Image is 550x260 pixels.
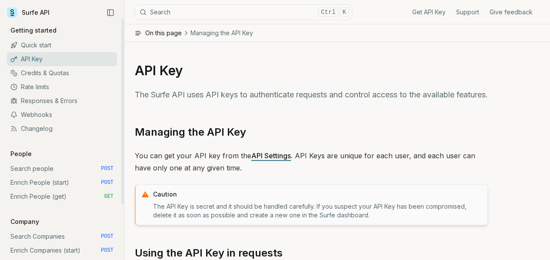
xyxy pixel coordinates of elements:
a: Credits & Quotas [7,66,117,80]
a: Managing the API Key [135,125,246,139]
a: Webhooks [7,108,117,122]
button: Collapse Sidebar [104,6,117,19]
a: Enrich People (get) GET [7,190,117,203]
a: Enrich People (start) POST [7,176,117,190]
h1: API Key [135,63,488,78]
span: POST [101,165,113,172]
a: Search people POST [7,162,117,176]
p: The API Key is secret and it should be handled carefully. If you suspect your API Key has been co... [153,202,482,220]
a: Get API Key [412,8,446,17]
a: Give feedback [490,8,533,17]
a: Changelog [7,122,117,136]
a: API Settings [251,151,291,160]
span: GET [104,193,113,200]
a: Surfe API [7,6,50,19]
kbd: K [340,7,349,17]
p: The Surfe API uses API keys to authenticate requests and control access to the available features. [135,89,488,101]
p: Caution [153,190,482,199]
a: Quick start [7,38,117,52]
button: SearchCtrlK [135,4,352,20]
a: Support [456,8,479,17]
a: Using the API Key in requests [135,246,283,260]
a: Search Companies POST [7,230,117,243]
a: Rate limits [7,80,117,94]
a: API Key [7,52,117,66]
span: Managing the API Key [190,29,253,37]
a: Responses & Errors [7,94,117,108]
span: POST [101,233,113,240]
p: People [7,150,35,158]
kbd: Ctrl [318,7,339,17]
p: Company [7,217,43,226]
p: You can get your API key from the . API Keys are unique for each user, and each user can have onl... [135,150,488,174]
a: Enrich Companies (start) POST [7,243,117,257]
span: POST [101,247,113,254]
span: POST [101,179,113,186]
p: Getting started [7,26,60,35]
button: On this pageManaging the API Key [124,24,550,42]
